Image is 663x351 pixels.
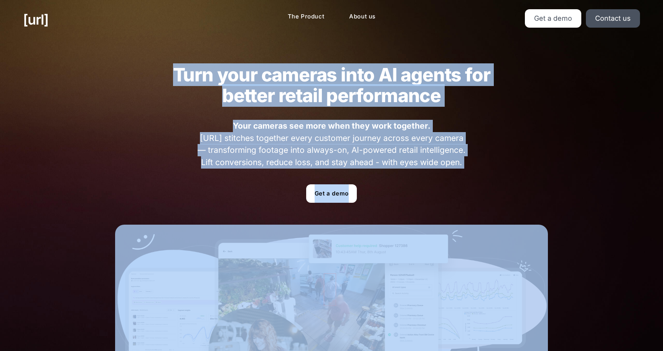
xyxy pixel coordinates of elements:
[233,121,430,131] strong: Your cameras see more when they work together.
[158,65,505,106] h2: Turn your cameras into AI agents for better retail performance
[195,120,468,168] span: [URL] stitches together every customer journey across every camera — transforming footage into al...
[306,184,357,203] a: Get a demo
[282,9,331,24] a: The Product
[525,9,581,28] a: Get a demo
[586,9,640,28] a: Contact us
[343,9,382,24] a: About us
[23,9,48,30] a: [URL]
